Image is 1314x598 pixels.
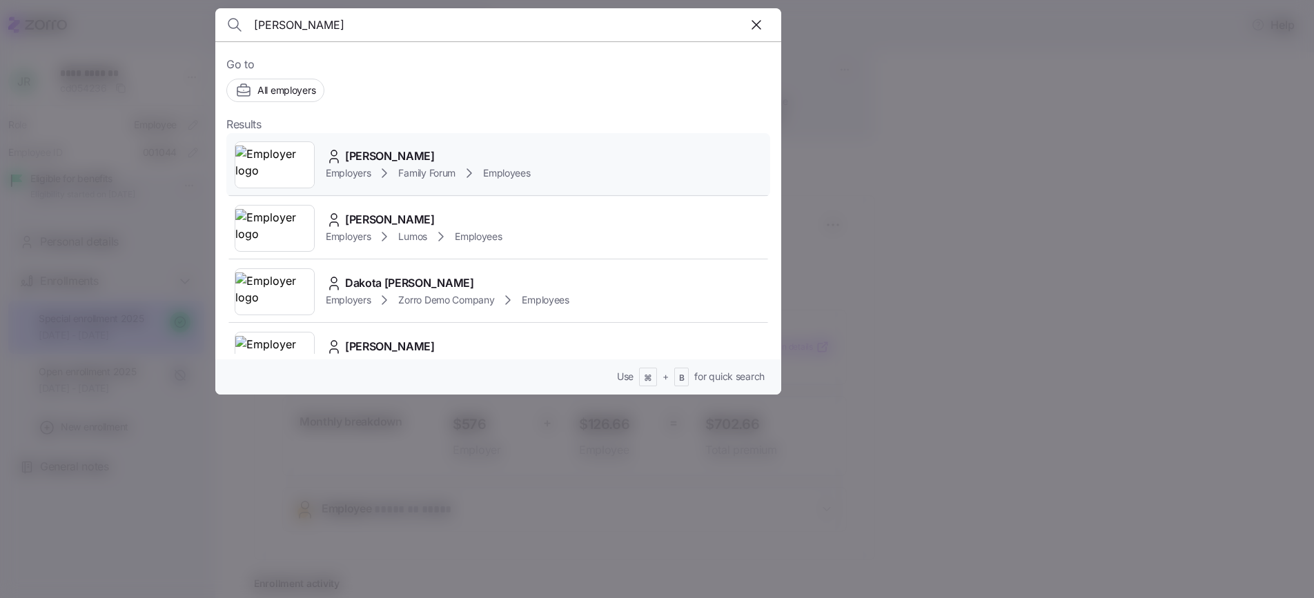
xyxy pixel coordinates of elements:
[483,166,530,180] span: Employees
[644,372,652,384] span: ⌘
[694,370,765,383] span: for quick search
[455,230,502,243] span: Employees
[398,230,427,243] span: Lumos
[235,146,314,184] img: Employer logo
[235,272,314,311] img: Employer logo
[617,370,634,383] span: Use
[345,211,435,228] span: [PERSON_NAME]
[345,148,435,165] span: [PERSON_NAME]
[226,79,324,102] button: All employers
[663,370,669,383] span: +
[257,83,315,97] span: All employers
[235,209,314,248] img: Employer logo
[345,275,474,292] span: Dakota [PERSON_NAME]
[235,336,314,375] img: Employer logo
[345,338,435,355] span: [PERSON_NAME]
[398,293,494,307] span: Zorro Demo Company
[326,293,371,307] span: Employers
[679,372,685,384] span: B
[326,166,371,180] span: Employers
[326,230,371,243] span: Employers
[226,116,262,133] span: Results
[398,166,455,180] span: Family Forum
[226,56,770,73] span: Go to
[522,293,569,307] span: Employees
